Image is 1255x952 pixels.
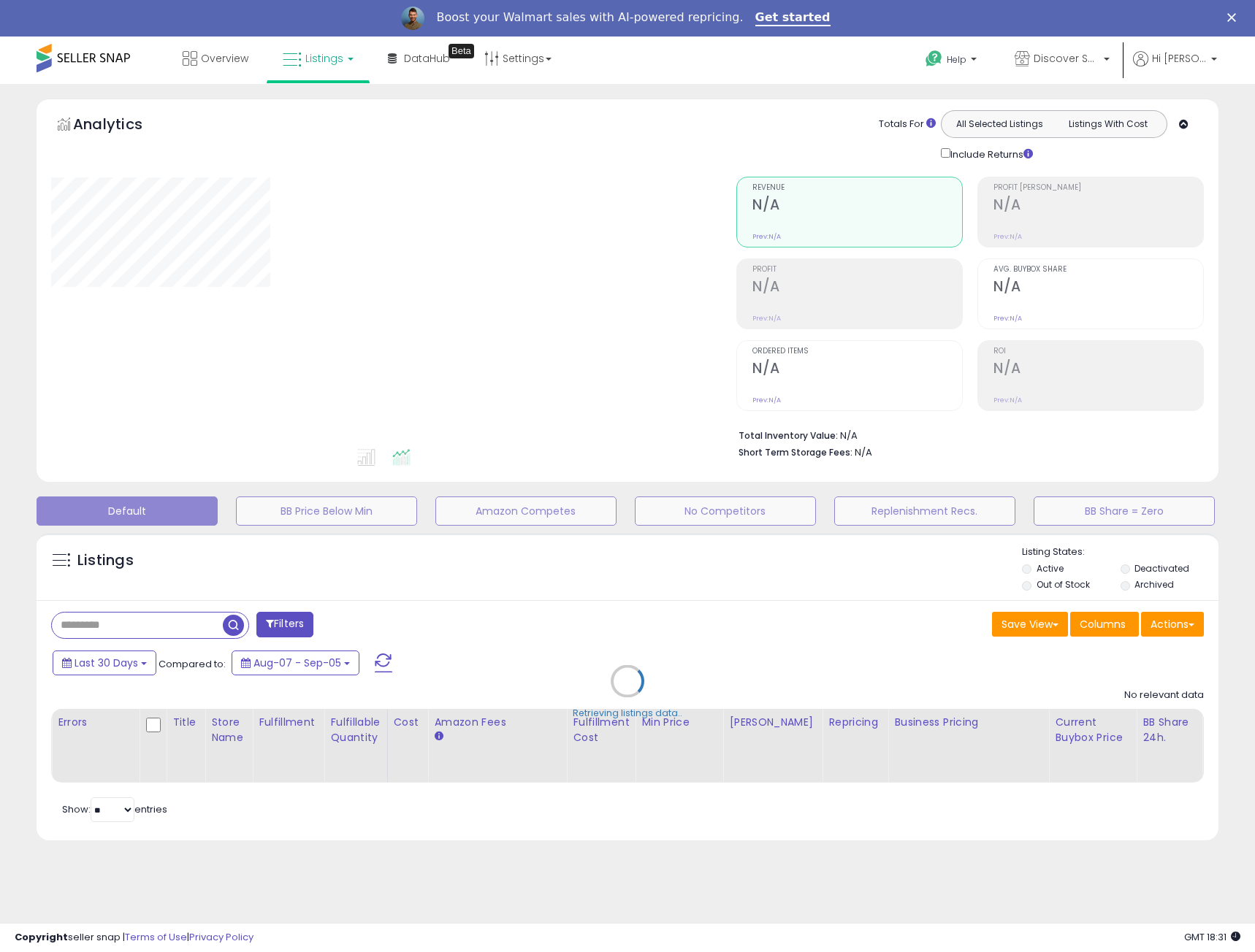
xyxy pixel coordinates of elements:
[404,51,450,66] span: DataHub
[37,496,218,526] button: Default
[914,39,991,84] a: Help
[752,360,962,380] h2: N/A
[1133,51,1217,84] a: Hi [PERSON_NAME]
[993,196,1203,216] h2: N/A
[739,426,1193,443] li: N/A
[855,445,872,459] span: N/A
[73,114,171,138] h5: Analytics
[752,348,962,356] span: Ordered Items
[172,37,259,80] a: Overview
[993,314,1022,323] small: Prev: N/A
[755,10,831,26] a: Get started
[1004,37,1121,84] a: Discover Savings
[1152,51,1207,66] span: Hi [PERSON_NAME]
[272,37,365,80] a: Listings
[993,266,1203,274] span: Avg. Buybox Share
[947,53,966,66] span: Help
[1034,496,1215,526] button: BB Share = Zero
[436,10,743,25] div: Boost your Walmart sales with AI-powered repricing.
[930,145,1050,162] div: Include Returns
[993,232,1022,241] small: Prev: N/A
[305,51,343,66] span: Listings
[834,496,1015,526] button: Replenishment Recs.
[739,429,838,442] b: Total Inventory Value:
[752,196,962,216] h2: N/A
[401,7,424,30] img: Profile image for Adrian
[449,44,474,58] div: Tooltip anchor
[236,496,417,526] button: BB Price Below Min
[752,232,781,241] small: Prev: N/A
[993,348,1203,356] span: ROI
[573,707,682,720] div: Retrieving listings data..
[739,446,852,458] b: Short Term Storage Fees:
[1053,115,1162,134] button: Listings With Cost
[993,396,1022,404] small: Prev: N/A
[752,278,962,298] h2: N/A
[925,50,943,68] i: Get Help
[879,118,936,131] div: Totals For
[201,51,248,66] span: Overview
[435,496,617,526] button: Amazon Competes
[752,314,781,323] small: Prev: N/A
[752,184,962,192] span: Revenue
[993,278,1203,298] h2: N/A
[752,396,781,404] small: Prev: N/A
[752,266,962,274] span: Profit
[993,184,1203,192] span: Profit [PERSON_NAME]
[377,37,461,80] a: DataHub
[635,496,816,526] button: No Competitors
[1227,13,1242,22] div: Close
[945,115,1054,134] button: All Selected Listings
[473,37,562,80] a: Settings
[1034,51,1099,66] span: Discover Savings
[993,360,1203,380] h2: N/A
